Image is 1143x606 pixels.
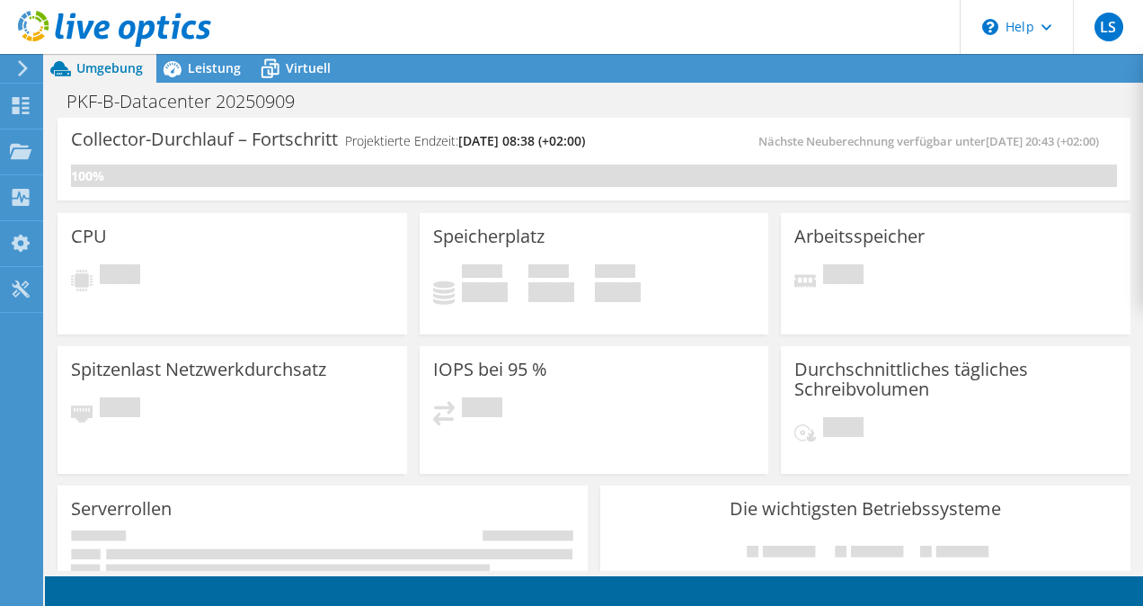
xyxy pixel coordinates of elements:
[71,360,326,379] h3: Spitzenlast Netzwerkdurchsatz
[345,131,585,151] h4: Projektierte Endzeit:
[71,227,107,246] h3: CPU
[462,282,508,302] h4: 0 GiB
[100,397,140,422] span: Ausstehend
[528,264,569,282] span: Verfügbar
[286,59,331,76] span: Virtuell
[614,499,1117,519] h3: Die wichtigsten Betriebssysteme
[758,133,1108,149] span: Nächste Neuberechnung verfügbar unter
[595,264,635,282] span: Insgesamt
[58,92,323,111] h1: PKF-B-Datacenter 20250909
[595,282,641,302] h4: 0 GiB
[986,133,1099,149] span: [DATE] 20:43 (+02:00)
[823,417,864,441] span: Ausstehend
[462,397,502,422] span: Ausstehend
[794,227,925,246] h3: Arbeitsspeicher
[188,59,241,76] span: Leistung
[1094,13,1123,41] span: LS
[794,360,1117,399] h3: Durchschnittliches tägliches Schreibvolumen
[458,132,585,149] span: [DATE] 08:38 (+02:00)
[433,227,545,246] h3: Speicherplatz
[528,282,574,302] h4: 0 GiB
[71,499,172,519] h3: Serverrollen
[982,19,998,35] svg: \n
[823,264,864,289] span: Ausstehend
[433,360,547,379] h3: IOPS bei 95 %
[100,264,140,289] span: Ausstehend
[462,264,502,282] span: Belegt
[76,59,143,76] span: Umgebung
